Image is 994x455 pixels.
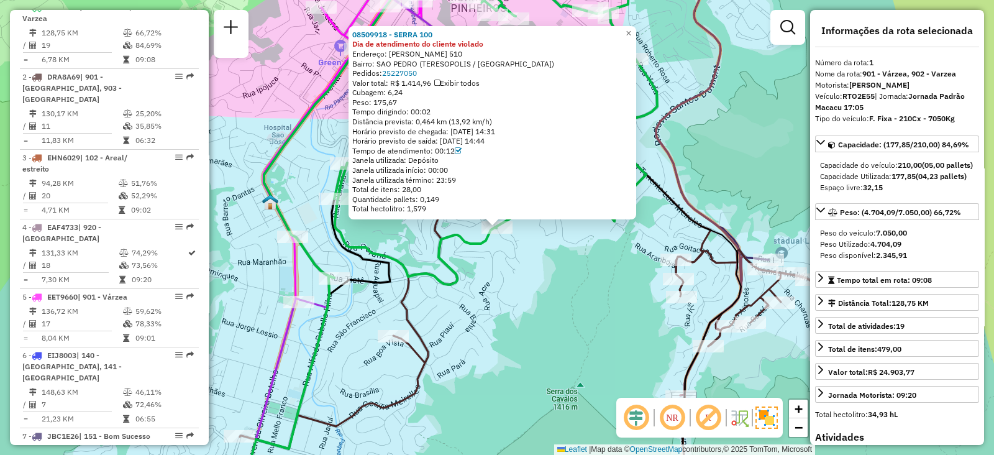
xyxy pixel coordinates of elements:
[898,160,922,170] strong: 210,00
[123,415,129,423] i: Tempo total em rota
[22,2,152,23] span: | 901 - Várzea, 902 - Varzea
[352,98,397,107] span: Peso: 175,67
[131,247,187,259] td: 74,29%
[135,332,194,344] td: 09:01
[41,39,122,52] td: 19
[135,413,194,425] td: 06:55
[119,192,128,200] i: % de utilização da cubagem
[815,317,979,334] a: Total de atividades:19
[47,431,79,441] span: JBC1E26
[352,195,632,205] div: Quantidade pallets: 0,149
[41,53,122,66] td: 6,78 KM
[22,53,29,66] td: =
[123,42,132,49] i: % de utilização da cubagem
[29,388,37,396] i: Distância Total
[849,80,910,90] strong: [PERSON_NAME]
[41,204,118,216] td: 4,71 KM
[22,223,101,243] span: 4 -
[869,114,955,123] strong: F. Fixa - 210Cx - 7050Kg
[135,39,194,52] td: 84,69%
[828,298,929,309] div: Distância Total:
[47,292,78,301] span: EET9660
[815,223,979,266] div: Peso: (4.704,09/7.050,00) 66,72%
[123,320,132,328] i: % de utilização da cubagem
[41,177,118,190] td: 94,28 KM
[922,160,973,170] strong: (05,00 pallets)
[123,137,129,144] i: Tempo total em rota
[123,122,132,130] i: % de utilização da cubagem
[41,398,122,411] td: 7
[119,249,129,257] i: % de utilização do peso
[186,223,194,231] em: Rota exportada
[41,305,122,318] td: 136,72 KM
[837,275,932,285] span: Tempo total em rota: 09:08
[815,363,979,380] a: Valor total:R$ 24.903,77
[828,367,914,378] div: Valor total:
[130,190,193,202] td: 52,29%
[22,413,29,425] td: =
[693,403,723,433] span: Exibir rótulo
[135,305,194,318] td: 59,62%
[135,386,194,398] td: 46,11%
[135,134,194,147] td: 06:32
[775,15,800,40] a: Exibir filtros
[22,134,29,147] td: =
[188,249,196,257] i: Rota otimizada
[820,182,974,193] div: Espaço livre:
[22,398,29,411] td: /
[186,293,194,300] em: Rota exportada
[41,332,122,344] td: 8,04 KM
[41,190,118,202] td: 20
[47,153,80,162] span: EHN6029
[123,308,132,315] i: % de utilização do peso
[175,351,183,359] em: Opções
[22,153,127,173] span: | 102 - Areal/ estreito
[621,26,636,41] a: Close popup
[175,223,183,231] em: Opções
[352,68,632,78] div: Pedidos:
[352,175,632,185] div: Janela utilizada término: 23:59
[22,39,29,52] td: /
[820,250,974,261] div: Peso disponível:
[123,334,129,342] i: Tempo total em rota
[29,308,37,315] i: Distância Total
[119,262,129,269] i: % de utilização da cubagem
[352,30,432,39] strong: 08509918 - SERRA 100
[862,69,956,78] strong: 901 - Várzea, 902 - Varzea
[175,73,183,80] em: Opções
[41,108,122,120] td: 130,17 KM
[891,298,929,308] span: 128,75 KM
[352,165,632,175] div: Janela utilizada início: 00:00
[630,445,683,454] a: OpenStreetMap
[131,259,187,272] td: 73,56%
[175,154,183,161] em: Opções
[29,42,37,49] i: Total de Atividades
[22,204,29,216] td: =
[382,68,417,78] a: 25227050
[29,122,37,130] i: Total de Atividades
[29,29,37,37] i: Distância Total
[789,418,808,437] a: Zoom out
[22,223,101,243] span: | 920 - [GEOGRAPHIC_DATA]
[123,110,132,117] i: % de utilização do peso
[815,386,979,403] a: Jornada Motorista: 09:20
[815,155,979,198] div: Capacidade: (177,85/210,00) 84,69%
[869,58,873,67] strong: 1
[815,57,979,68] div: Número da rota:
[22,120,29,132] td: /
[815,340,979,357] a: Total de itens:479,00
[29,192,37,200] i: Total de Atividades
[352,204,632,214] div: Total hectolitro: 1,579
[47,351,76,360] span: EIJ8003
[29,180,37,187] i: Distância Total
[29,401,37,408] i: Total de Atividades
[41,120,122,132] td: 11
[22,259,29,272] td: /
[820,228,907,237] span: Peso do veículo:
[41,134,122,147] td: 11,83 KM
[815,113,979,124] div: Tipo do veículo:
[22,72,122,104] span: | 901 - [GEOGRAPHIC_DATA], 903 - [GEOGRAPHIC_DATA]
[47,72,80,81] span: DRA8A69
[123,401,132,408] i: % de utilização da cubagem
[876,250,907,260] strong: 2.345,91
